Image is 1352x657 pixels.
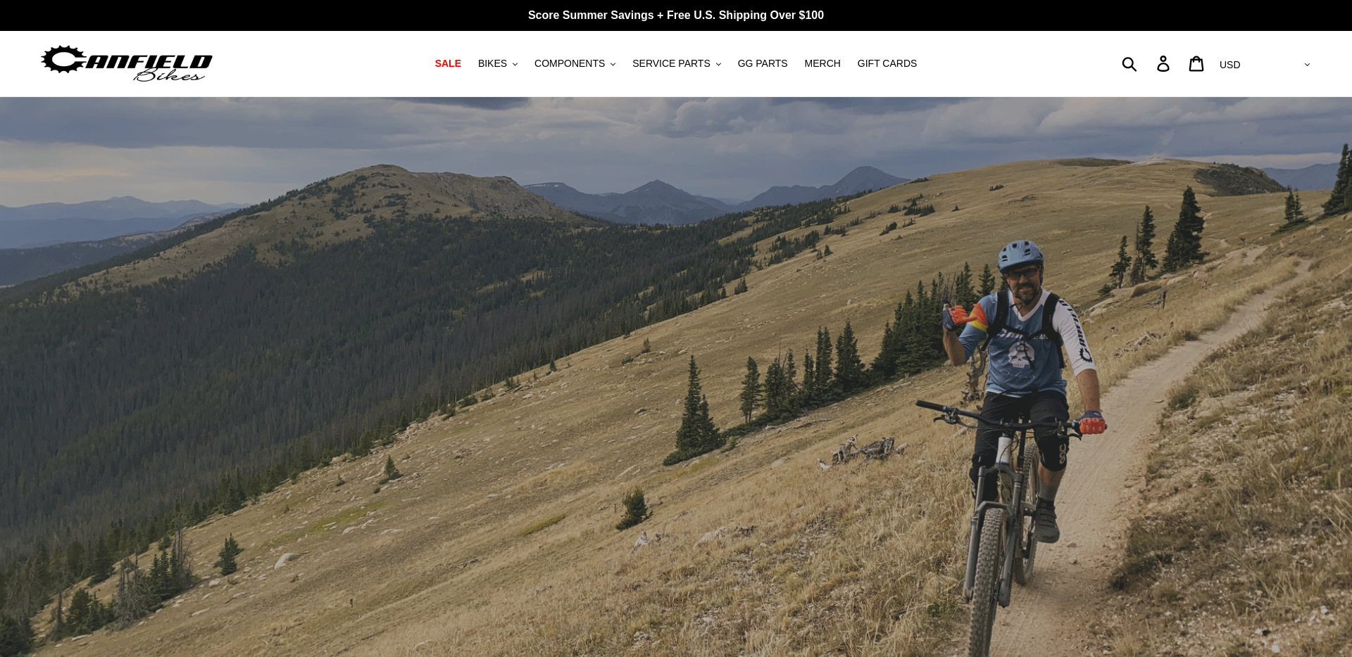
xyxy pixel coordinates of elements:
[39,42,215,86] img: Canfield Bikes
[527,54,622,73] button: COMPONENTS
[534,58,605,70] span: COMPONENTS
[738,58,788,70] span: GG PARTS
[632,58,710,70] span: SERVICE PARTS
[428,54,468,73] a: SALE
[798,54,848,73] a: MERCH
[805,58,841,70] span: MERCH
[851,54,925,73] a: GIFT CARDS
[435,58,461,70] span: SALE
[471,54,525,73] button: BIKES
[1129,48,1165,79] input: Search
[858,58,918,70] span: GIFT CARDS
[625,54,727,73] button: SERVICE PARTS
[478,58,507,70] span: BIKES
[731,54,795,73] a: GG PARTS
